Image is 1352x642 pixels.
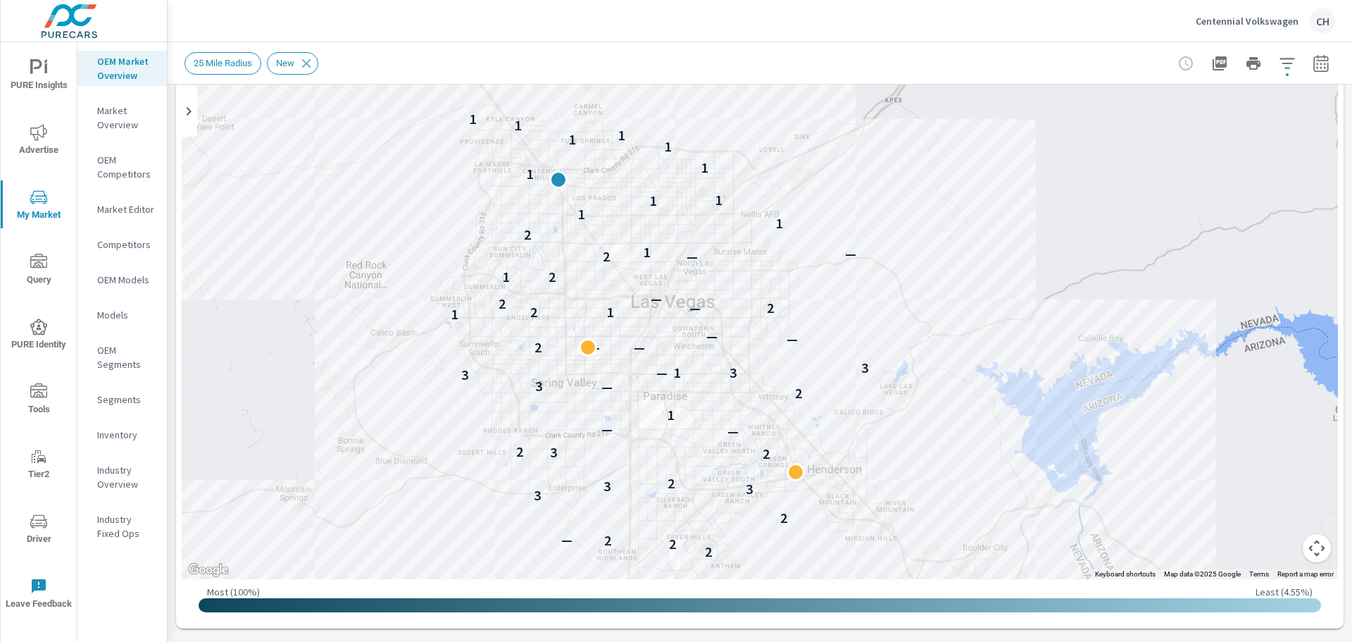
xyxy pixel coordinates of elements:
[607,304,614,321] p: 1
[569,131,576,148] p: 1
[604,532,611,549] p: 2
[5,578,73,612] span: Leave Feedback
[207,586,260,598] p: Most ( 100% )
[503,268,510,285] p: 1
[185,561,232,579] a: Open this area in Google Maps (opens a new window)
[268,58,303,68] span: New
[534,487,541,504] p: 3
[97,202,156,216] p: Market Editor
[1303,534,1331,562] button: Map camera controls
[1249,570,1269,578] a: Terms (opens in new tab)
[763,445,770,462] p: 2
[689,300,701,316] p: —
[589,339,600,356] p: —
[77,424,167,445] div: Inventory
[669,536,676,553] p: 2
[77,340,167,375] div: OEM Segments
[1310,8,1335,34] div: CH
[77,234,167,255] div: Competitors
[550,444,557,461] p: 3
[499,295,506,312] p: 2
[665,138,672,155] p: 1
[97,512,156,541] p: Industry Fixed Ops
[5,319,73,353] span: PURE Identity
[515,117,522,134] p: 1
[795,385,802,402] p: 2
[97,153,156,181] p: OEM Competitors
[701,159,708,176] p: 1
[1196,15,1298,27] p: Centennial Volkswagen
[97,343,156,371] p: OEM Segments
[97,393,156,407] p: Segments
[603,478,611,495] p: 3
[535,378,542,395] p: 3
[634,339,645,356] p: —
[687,248,698,265] p: —
[1,42,77,626] div: nav menu
[601,421,613,438] p: —
[746,481,753,498] p: 3
[1164,570,1241,578] span: Map data ©2025 Google
[578,206,585,223] p: 1
[77,304,167,326] div: Models
[534,339,542,356] p: 2
[524,226,531,243] p: 2
[674,364,681,381] p: 1
[5,513,73,548] span: Driver
[77,389,167,410] div: Segments
[1277,570,1334,578] a: Report a map error
[97,54,156,82] p: OEM Market Overview
[77,100,167,135] div: Market Overview
[267,52,318,75] div: New
[5,254,73,288] span: Query
[727,423,739,440] p: —
[1206,49,1234,78] button: "Export Report to PDF"
[5,124,73,159] span: Advertise
[77,459,167,495] div: Industry Overview
[845,245,856,262] p: —
[776,215,783,232] p: 1
[97,308,156,322] p: Models
[549,268,556,285] p: 2
[780,510,787,526] p: 2
[185,58,261,68] span: 25 Mile Radius
[705,543,712,560] p: 2
[185,561,232,579] img: Google
[787,331,798,347] p: —
[730,364,737,381] p: 3
[527,166,534,183] p: 1
[650,192,657,209] p: 1
[1273,49,1301,78] button: Apply Filters
[97,428,156,442] p: Inventory
[668,407,675,424] p: 1
[651,290,662,307] p: —
[77,269,167,290] div: OEM Models
[470,111,477,128] p: 1
[5,189,73,223] span: My Market
[77,149,167,185] div: OEM Competitors
[706,328,718,345] p: —
[1239,49,1267,78] button: Print Report
[1256,586,1313,598] p: Least ( 4.55% )
[97,463,156,491] p: Industry Overview
[644,244,651,261] p: 1
[5,383,73,418] span: Tools
[601,378,613,395] p: —
[530,304,537,321] p: 2
[97,273,156,287] p: OEM Models
[668,475,675,492] p: 2
[861,359,868,376] p: 3
[77,51,167,86] div: OEM Market Overview
[5,448,73,483] span: Tier2
[656,364,668,381] p: —
[715,192,722,209] p: 1
[5,59,73,94] span: PURE Insights
[561,531,572,548] p: —
[77,509,167,544] div: Industry Fixed Ops
[77,199,167,220] div: Market Editor
[451,306,458,323] p: 1
[1095,569,1156,579] button: Keyboard shortcuts
[516,443,523,460] p: 2
[618,127,625,144] p: 1
[603,248,610,265] p: 2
